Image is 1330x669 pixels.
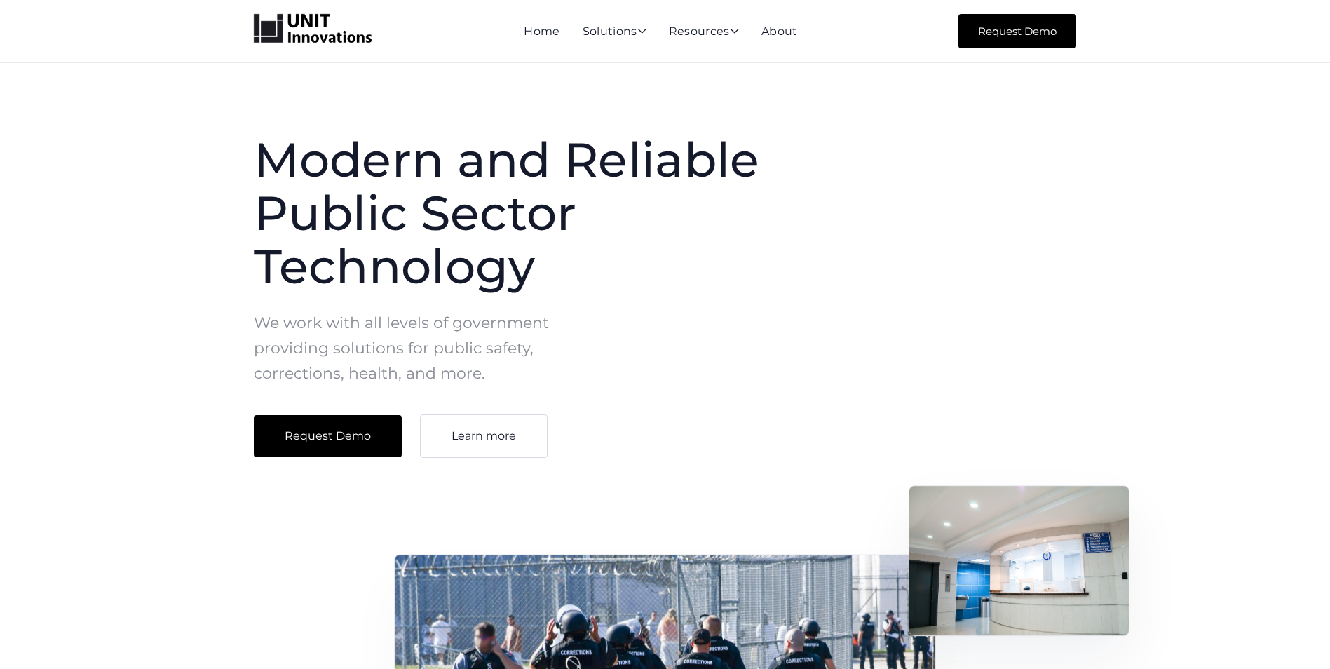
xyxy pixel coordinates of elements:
a: About [761,25,798,38]
div: Solutions [583,26,646,39]
a: Request Demo [254,415,402,457]
span:  [730,25,739,36]
a: Home [524,25,559,38]
p: We work with all levels of government providing solutions for public safety, corrections, health,... [254,311,577,386]
div: Solutions [583,26,646,39]
span:  [637,25,646,36]
div: Resources [669,26,739,39]
div: Resources [669,26,739,39]
h1: Modern and Reliable Public Sector Technology [254,133,827,293]
a: home [254,14,372,43]
a: Request Demo [958,14,1076,48]
a: Learn more [420,414,548,458]
iframe: Chat Widget [1091,518,1330,669]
